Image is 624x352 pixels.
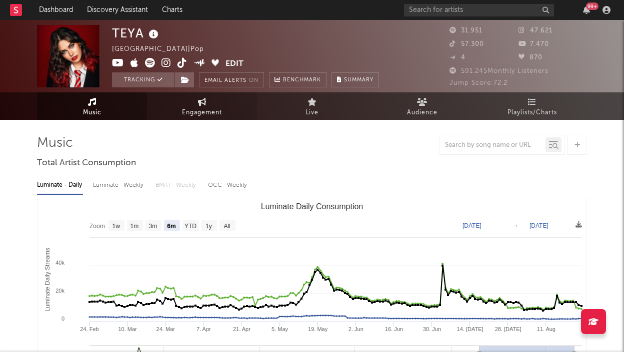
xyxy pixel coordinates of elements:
span: Audience [407,107,437,119]
div: Luminate - Weekly [93,177,145,194]
text: 24. Mar [156,326,175,332]
text: 14. [DATE] [457,326,483,332]
button: Summary [331,72,379,87]
button: Edit [225,58,243,70]
span: 7.470 [518,41,549,47]
a: Engagement [147,92,257,120]
text: 3m [149,223,157,230]
text: [DATE] [529,222,548,229]
text: 28. [DATE] [495,326,521,332]
span: Summary [344,77,373,83]
text: 24. Feb [80,326,98,332]
a: Audience [367,92,477,120]
span: Total Artist Consumption [37,157,136,169]
input: Search by song name or URL [440,141,545,149]
a: Benchmark [269,72,326,87]
div: TEYA [112,25,161,41]
span: 31.951 [449,27,482,34]
span: 57.300 [449,41,484,47]
text: 0 [61,316,64,322]
text: Luminate Daily Streams [44,248,51,311]
span: Jump Score: 72.2 [449,80,507,86]
text: 11. Aug [537,326,555,332]
text: 2. Jun [348,326,363,332]
span: 47.621 [518,27,552,34]
text: 30. Jun [423,326,441,332]
span: Live [305,107,318,119]
button: Tracking [112,72,174,87]
a: Music [37,92,147,120]
text: Luminate Daily Consumption [261,202,363,211]
div: [GEOGRAPHIC_DATA] | Pop [112,43,215,55]
text: 7. Apr [196,326,211,332]
text: 1y [205,223,212,230]
text: 19. May [308,326,328,332]
text: 16. Jun [385,326,403,332]
span: Benchmark [283,74,321,86]
text: 21. Apr [233,326,250,332]
a: Live [257,92,367,120]
text: All [223,223,230,230]
text: 20k [55,288,64,294]
text: YTD [184,223,196,230]
text: 1w [112,223,120,230]
span: Playlists/Charts [507,107,557,119]
input: Search for artists [404,4,554,16]
span: Engagement [182,107,222,119]
span: 4 [449,54,465,61]
em: On [249,78,258,83]
text: Zoom [89,223,105,230]
div: OCC - Weekly [208,177,248,194]
text: → [512,222,518,229]
div: 99 + [586,2,598,10]
button: 99+ [583,6,590,14]
text: [DATE] [462,222,481,229]
text: 5. May [271,326,288,332]
span: Music [83,107,101,119]
text: 6m [167,223,175,230]
text: 10. Mar [118,326,137,332]
a: Playlists/Charts [477,92,587,120]
div: Luminate - Daily [37,177,83,194]
text: 40k [55,260,64,266]
span: 870 [518,54,542,61]
button: Email AlertsOn [199,72,264,87]
text: 1m [130,223,139,230]
span: 591.245 Monthly Listeners [449,68,548,74]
